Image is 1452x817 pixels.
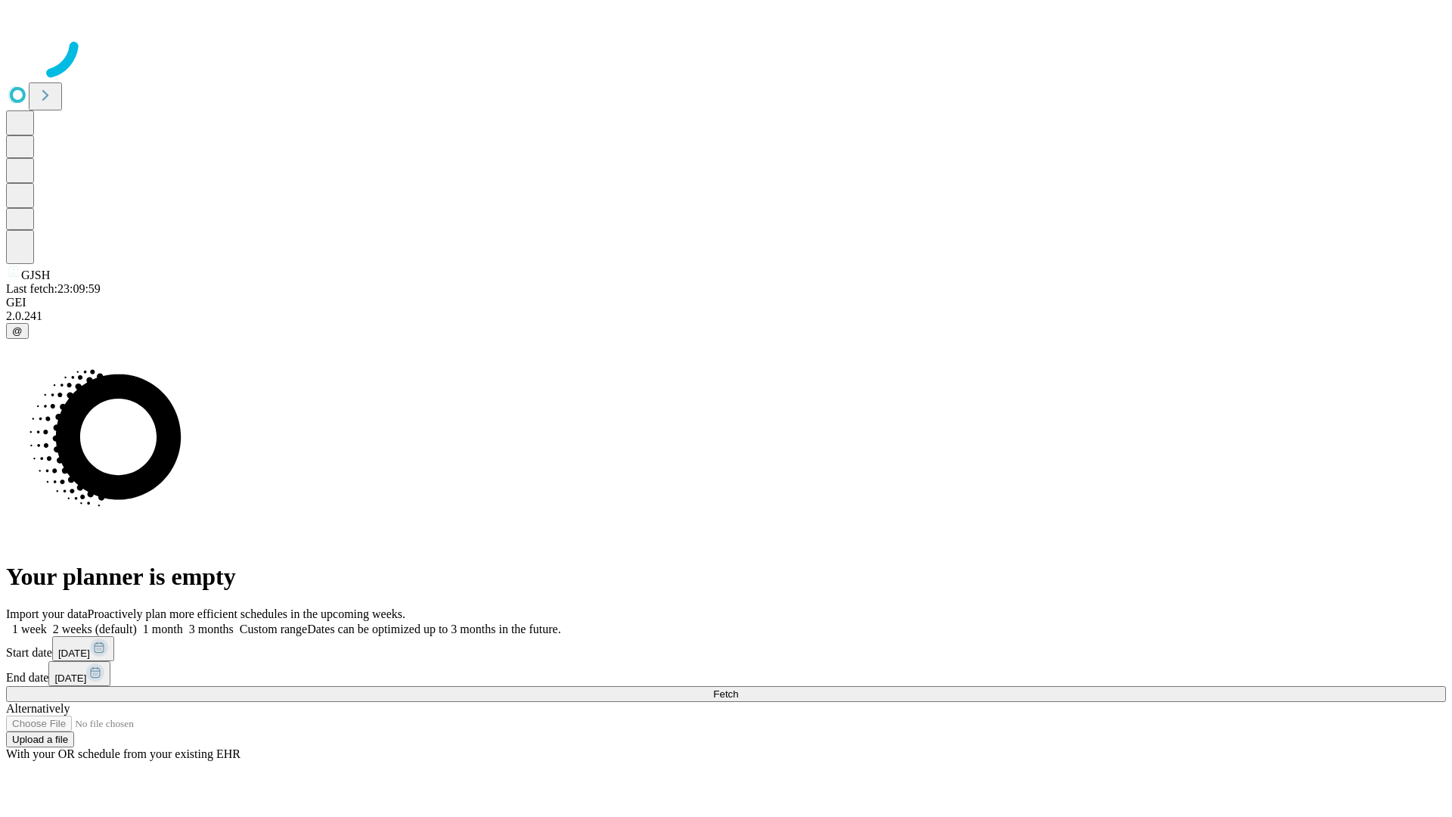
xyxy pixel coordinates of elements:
[6,282,101,295] span: Last fetch: 23:09:59
[143,623,183,635] span: 1 month
[713,688,738,700] span: Fetch
[54,673,86,684] span: [DATE]
[307,623,560,635] span: Dates can be optimized up to 3 months in the future.
[6,747,240,760] span: With your OR schedule from your existing EHR
[6,686,1446,702] button: Fetch
[6,607,88,620] span: Import your data
[21,269,50,281] span: GJSH
[6,636,1446,661] div: Start date
[240,623,307,635] span: Custom range
[6,309,1446,323] div: 2.0.241
[6,732,74,747] button: Upload a file
[189,623,234,635] span: 3 months
[12,623,47,635] span: 1 week
[48,661,110,686] button: [DATE]
[6,563,1446,591] h1: Your planner is empty
[52,636,114,661] button: [DATE]
[58,648,90,659] span: [DATE]
[53,623,137,635] span: 2 weeks (default)
[6,661,1446,686] div: End date
[6,296,1446,309] div: GEI
[6,702,70,715] span: Alternatively
[12,325,23,337] span: @
[88,607,405,620] span: Proactively plan more efficient schedules in the upcoming weeks.
[6,323,29,339] button: @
